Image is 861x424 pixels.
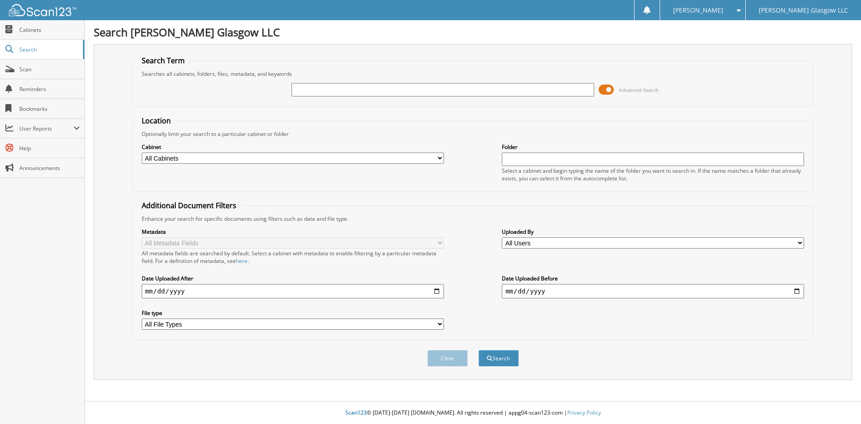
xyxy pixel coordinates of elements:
[142,284,444,298] input: start
[502,275,804,282] label: Date Uploaded Before
[19,105,80,113] span: Bookmarks
[142,275,444,282] label: Date Uploaded After
[137,130,809,138] div: Optionally limit your search to a particular cabinet or folder
[9,4,76,16] img: scan123-logo-white.svg
[142,249,444,265] div: All metadata fields are searched by default. Select a cabinet with metadata to enable filtering b...
[345,409,367,416] span: Scan123
[19,85,80,93] span: Reminders
[673,8,723,13] span: [PERSON_NAME]
[137,70,809,78] div: Searches all cabinets, folders, files, metadata, and keywords
[478,350,519,367] button: Search
[142,309,444,317] label: File type
[137,215,809,223] div: Enhance your search for specific documents using filters such as date and file type.
[502,143,804,151] label: Folder
[94,25,852,39] h1: Search [PERSON_NAME] Glasgow LLC
[19,144,80,152] span: Help
[236,257,248,265] a: here
[137,56,189,66] legend: Search Term
[567,409,601,416] a: Privacy Policy
[137,116,175,126] legend: Location
[759,8,848,13] span: [PERSON_NAME] Glasgow LLC
[142,228,444,236] label: Metadata
[502,228,804,236] label: Uploaded By
[85,402,861,424] div: © [DATE]-[DATE] [DOMAIN_NAME]. All rights reserved | appg04-scan123-com |
[19,46,78,53] span: Search
[19,164,80,172] span: Announcements
[19,26,80,34] span: Cabinets
[502,284,804,298] input: end
[427,350,468,367] button: Clear
[19,125,74,132] span: User Reports
[137,201,241,210] legend: Additional Document Filters
[502,167,804,182] div: Select a cabinet and begin typing the name of the folder you want to search in. If the name match...
[19,66,80,73] span: Scan
[142,143,444,151] label: Cabinet
[619,87,659,93] span: Advanced Search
